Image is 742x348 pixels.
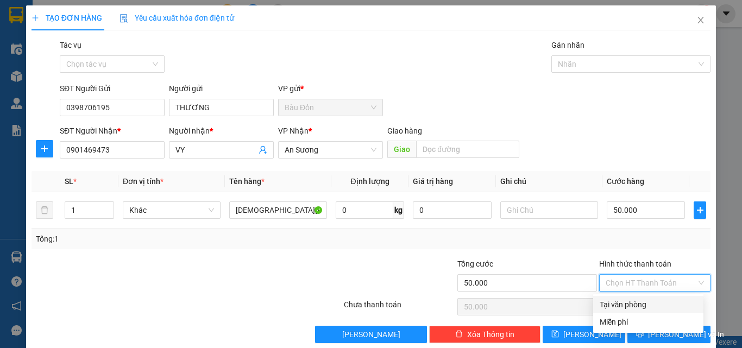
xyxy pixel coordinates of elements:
span: Giao [387,141,416,158]
button: deleteXóa Thông tin [429,326,540,343]
input: Dọc đường [416,141,519,158]
span: printer [636,330,644,339]
span: Tổng cước [457,260,493,268]
label: Gán nhãn [551,41,584,49]
div: Tại văn phòng [600,299,697,311]
div: SĐT Người Gửi [60,83,165,94]
span: Giao hàng [387,126,422,135]
div: Miễn phí [600,316,697,328]
span: user-add [259,145,267,154]
span: An Sương [285,142,376,158]
button: [PERSON_NAME] [315,326,426,343]
span: Khác [129,202,214,218]
span: save [551,330,559,339]
span: Đơn vị tính [123,177,164,186]
input: VD: Bàn, Ghế [229,201,327,219]
label: Tác vụ [60,41,81,49]
input: Ghi Chú [500,201,598,219]
span: plus [32,14,39,22]
button: printer[PERSON_NAME] và In [627,326,710,343]
span: Bàu Đồn [285,99,376,116]
span: close [696,16,705,24]
div: SĐT Người Nhận [60,125,165,137]
span: plus [36,144,53,153]
span: plus [694,206,706,214]
span: VP Nhận [278,126,309,135]
div: Chưa thanh toán [343,299,456,318]
div: VP gửi [278,83,383,94]
span: Yêu cầu xuất hóa đơn điện tử [120,14,234,22]
div: Người gửi [169,83,274,94]
span: [PERSON_NAME] [342,328,400,340]
span: Cước hàng [607,177,644,186]
span: SL [65,177,73,186]
span: Định lượng [350,177,389,186]
span: [PERSON_NAME] [563,328,621,340]
div: Tổng: 1 [36,233,287,245]
img: icon [120,14,128,23]
button: plus [36,140,53,157]
span: delete [455,330,463,339]
label: Hình thức thanh toán [599,260,671,268]
th: Ghi chú [496,171,602,192]
span: TẠO ĐƠN HÀNG [32,14,102,22]
input: 0 [413,201,491,219]
div: Người nhận [169,125,274,137]
button: plus [694,201,706,219]
span: kg [393,201,404,219]
button: delete [36,201,53,219]
span: Giá trị hàng [413,177,453,186]
span: Tên hàng [229,177,265,186]
span: Xóa Thông tin [467,328,514,340]
span: [PERSON_NAME] và In [648,328,724,340]
button: save[PERSON_NAME] [543,326,626,343]
button: Close [686,5,716,36]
